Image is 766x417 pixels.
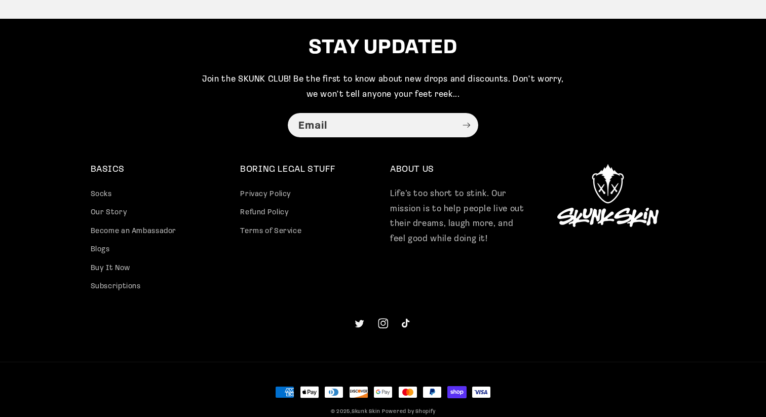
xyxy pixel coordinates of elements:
a: Buy It Now [91,259,130,277]
a: Blogs [91,241,110,259]
h2: STAY UPDATED [48,35,718,61]
a: Privacy Policy [240,188,291,204]
a: Socks [91,188,112,204]
p: Join the SKUNK CLUB! Be the first to know about new drops and discounts. Don't worry, we won't te... [197,72,569,102]
img: Skunk Skin Logo [557,164,659,227]
a: Refund Policy [240,204,289,222]
a: Terms of Service [240,222,301,241]
button: Subscribe [455,112,478,137]
small: © 2025, [331,409,380,414]
a: Become an Ambassador [91,222,177,241]
a: Powered by Shopify [382,409,435,414]
a: Our Story [91,204,128,222]
h2: BORING LEGAL STUFF [240,164,376,176]
p: Life’s too short to stink. Our mission is to help people live out their dreams, laugh more, and f... [390,186,526,246]
h2: BASICS [91,164,226,176]
a: Skunk Skin [352,409,380,414]
h2: ABOUT US [390,164,526,176]
a: Subscriptions [91,278,141,296]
